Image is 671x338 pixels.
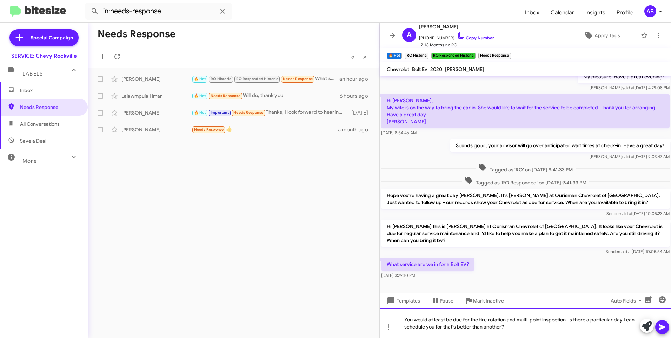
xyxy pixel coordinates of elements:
[566,29,637,42] button: Apply Tags
[445,66,484,72] span: [PERSON_NAME]
[20,87,80,94] span: Inbox
[440,294,453,307] span: Pause
[192,75,339,83] div: What service are we in for a Bolt EV?
[347,50,371,64] nav: Page navigation example
[20,121,60,128] span: All Conversations
[611,2,638,23] a: Profile
[611,294,644,307] span: Auto Fields
[283,77,313,81] span: Needs Response
[578,70,670,83] p: My pleasure. Have a great evening!
[192,109,348,117] div: Thanks, I look forward to hearing from them.
[476,163,576,173] span: Tagged as 'RO' on [DATE] 9:41:33 PM
[426,294,459,307] button: Pause
[348,109,374,116] div: [DATE]
[211,110,229,115] span: Important
[606,211,670,216] span: Sender [DATE] 10:05:23 AM
[194,127,224,132] span: Needs Response
[419,22,494,31] span: [PERSON_NAME]
[121,109,192,116] div: [PERSON_NAME]
[380,294,426,307] button: Templates
[22,71,43,77] span: Labels
[20,104,80,111] span: Needs Response
[622,85,635,90] span: said at
[381,189,670,209] p: Hope you're having a great day [PERSON_NAME]. It's [PERSON_NAME] at Ourisman Chevrolet of [GEOGRA...
[22,158,37,164] span: More
[622,154,635,159] span: said at
[192,92,340,100] div: Will do, thank you
[31,34,73,41] span: Special Campaign
[20,137,46,144] span: Save a Deal
[606,249,670,254] span: Sender [DATE] 10:05:54 AM
[590,85,670,90] span: [PERSON_NAME] [DATE] 4:29:08 PM
[545,2,580,23] a: Calendar
[9,29,79,46] a: Special Campaign
[381,130,417,135] span: [DATE] 8:54:46 AM
[121,92,192,99] div: Lalawmpuia Hmar
[459,294,510,307] button: Mark Inactive
[620,211,632,216] span: said at
[363,52,367,61] span: »
[340,92,374,99] div: 6 hours ago
[381,220,670,247] p: Hi [PERSON_NAME] this is [PERSON_NAME] at Ourisman Chevrolet of [GEOGRAPHIC_DATA]. It looks like ...
[419,41,494,48] span: 12-18 Months no RO
[194,110,206,115] span: 🔥 Hot
[430,66,442,72] span: 2020
[192,125,338,134] div: 👍
[594,29,620,42] span: Apply Tags
[380,308,671,338] div: You would at least be due for the tire rotation and multi-point inspection. Is there a particular...
[405,53,428,59] small: RO Historic
[359,50,371,64] button: Next
[385,294,420,307] span: Templates
[605,294,650,307] button: Auto Fields
[407,30,412,41] span: A
[462,176,589,186] span: Tagged as 'RO Responded' on [DATE] 9:41:33 PM
[347,50,359,64] button: Previous
[194,77,206,81] span: 🔥 Hot
[121,76,192,83] div: [PERSON_NAME]
[194,93,206,98] span: 🔥 Hot
[338,126,374,133] div: a month ago
[233,110,263,115] span: Needs Response
[85,3,232,20] input: Search
[236,77,278,81] span: RO Responded Historic
[450,139,670,152] p: Sounds good, your advisor will go over anticipated wait times at check-in. Have a great day!
[431,53,476,59] small: RO Responded Historic
[11,52,77,59] div: SERVICE: Chevy Rockville
[419,31,494,41] span: [PHONE_NUMBER]
[211,77,231,81] span: RO Historic
[381,258,474,271] p: What service are we in for a Bolt EV?
[387,53,402,59] small: 🔥 Hot
[387,66,409,72] span: Chevrolet
[211,93,240,98] span: Needs Response
[412,66,427,72] span: Bolt Ev
[644,5,656,17] div: AB
[619,249,632,254] span: said at
[339,76,374,83] div: an hour ago
[473,294,504,307] span: Mark Inactive
[580,2,611,23] a: Insights
[478,53,511,59] small: Needs Response
[121,126,192,133] div: [PERSON_NAME]
[381,273,415,278] span: [DATE] 3:29:10 PM
[590,154,670,159] span: [PERSON_NAME] [DATE] 9:03:47 AM
[638,5,663,17] button: AB
[98,28,175,40] h1: Needs Response
[519,2,545,23] a: Inbox
[381,94,670,128] p: Hi [PERSON_NAME], My wife is on the way to bring the car in. She would like to wait for the servi...
[351,52,355,61] span: «
[457,35,494,40] a: Copy Number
